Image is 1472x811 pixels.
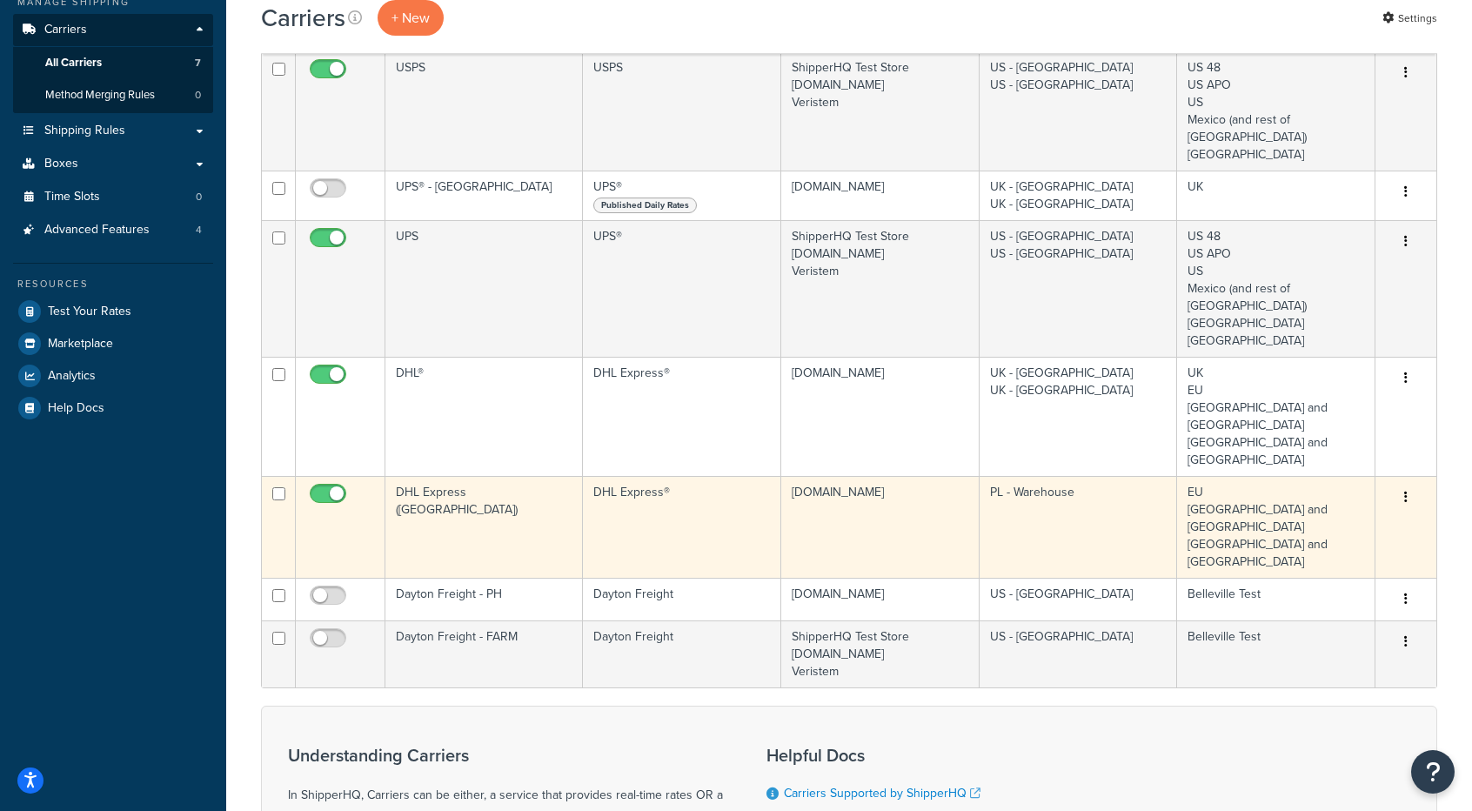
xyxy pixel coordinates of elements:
td: [DOMAIN_NAME] [781,476,980,578]
a: Boxes [13,148,213,180]
a: Settings [1382,6,1437,30]
li: Method Merging Rules [13,79,213,111]
a: Carriers [13,14,213,46]
td: Dayton Freight - PH [385,578,583,620]
a: Carriers Supported by ShipperHQ [784,784,980,802]
td: ShipperHQ Test Store [DOMAIN_NAME] Veristem [781,51,980,171]
a: Advanced Features 4 [13,214,213,246]
li: Carriers [13,14,213,113]
h1: Carriers [261,1,345,35]
td: Belleville Test [1177,620,1375,687]
td: PL - Warehouse [980,476,1178,578]
td: US - [GEOGRAPHIC_DATA] [980,620,1178,687]
span: Marketplace [48,337,113,352]
td: [DOMAIN_NAME] [781,578,980,620]
a: Method Merging Rules 0 [13,79,213,111]
span: Boxes [44,157,78,171]
span: All Carriers [45,56,102,70]
li: Advanced Features [13,214,213,246]
td: UK - [GEOGRAPHIC_DATA] UK - [GEOGRAPHIC_DATA] [980,357,1178,476]
span: Analytics [48,369,96,384]
td: UPS® [583,220,780,357]
a: Shipping Rules [13,115,213,147]
span: Help Docs [48,401,104,416]
td: US - [GEOGRAPHIC_DATA] [980,578,1178,620]
a: Test Your Rates [13,296,213,327]
td: UK [1177,171,1375,220]
span: Test Your Rates [48,305,131,319]
td: [DOMAIN_NAME] [781,357,980,476]
td: DHL Express ([GEOGRAPHIC_DATA]) [385,476,583,578]
td: ShipperHQ Test Store [DOMAIN_NAME] Veristem [781,220,980,357]
td: US - [GEOGRAPHIC_DATA] US - [GEOGRAPHIC_DATA] [980,51,1178,171]
span: 0 [196,190,202,204]
td: UPS® [583,171,780,220]
td: UPS® - [GEOGRAPHIC_DATA] [385,171,583,220]
td: UPS [385,220,583,357]
td: USPS [583,51,780,171]
li: All Carriers [13,47,213,79]
td: US - [GEOGRAPHIC_DATA] US - [GEOGRAPHIC_DATA] [980,220,1178,357]
a: Time Slots 0 [13,181,213,213]
td: UK EU [GEOGRAPHIC_DATA] and [GEOGRAPHIC_DATA] [GEOGRAPHIC_DATA] and [GEOGRAPHIC_DATA] [1177,357,1375,476]
span: Method Merging Rules [45,88,155,103]
td: UK - [GEOGRAPHIC_DATA] UK - [GEOGRAPHIC_DATA] [980,171,1178,220]
span: 4 [196,223,202,238]
td: ShipperHQ Test Store [DOMAIN_NAME] Veristem [781,620,980,687]
span: Shipping Rules [44,124,125,138]
td: EU [GEOGRAPHIC_DATA] and [GEOGRAPHIC_DATA] [GEOGRAPHIC_DATA] and [GEOGRAPHIC_DATA] [1177,476,1375,578]
td: Belleville Test [1177,578,1375,620]
span: Carriers [44,23,87,37]
h3: Helpful Docs [766,746,994,765]
span: Advanced Features [44,223,150,238]
td: US 48 US APO US Mexico (and rest of [GEOGRAPHIC_DATA]) [GEOGRAPHIC_DATA] [1177,51,1375,171]
a: Marketplace [13,328,213,359]
div: Resources [13,277,213,292]
td: [DOMAIN_NAME] [781,171,980,220]
td: Dayton Freight - FARM [385,620,583,687]
td: DHL Express® [583,476,780,578]
td: USPS [385,51,583,171]
span: Published Daily Rates [593,198,697,213]
td: DHL Express® [583,357,780,476]
h3: Understanding Carriers [288,746,723,765]
span: 7 [195,56,201,70]
td: US 48 US APO US Mexico (and rest of [GEOGRAPHIC_DATA]) [GEOGRAPHIC_DATA] [GEOGRAPHIC_DATA] [1177,220,1375,357]
td: DHL® [385,357,583,476]
td: Dayton Freight [583,620,780,687]
li: Time Slots [13,181,213,213]
a: Help Docs [13,392,213,424]
button: Open Resource Center [1411,750,1455,794]
a: Analytics [13,360,213,392]
a: All Carriers 7 [13,47,213,79]
span: Time Slots [44,190,100,204]
span: 0 [195,88,201,103]
td: Dayton Freight [583,578,780,620]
